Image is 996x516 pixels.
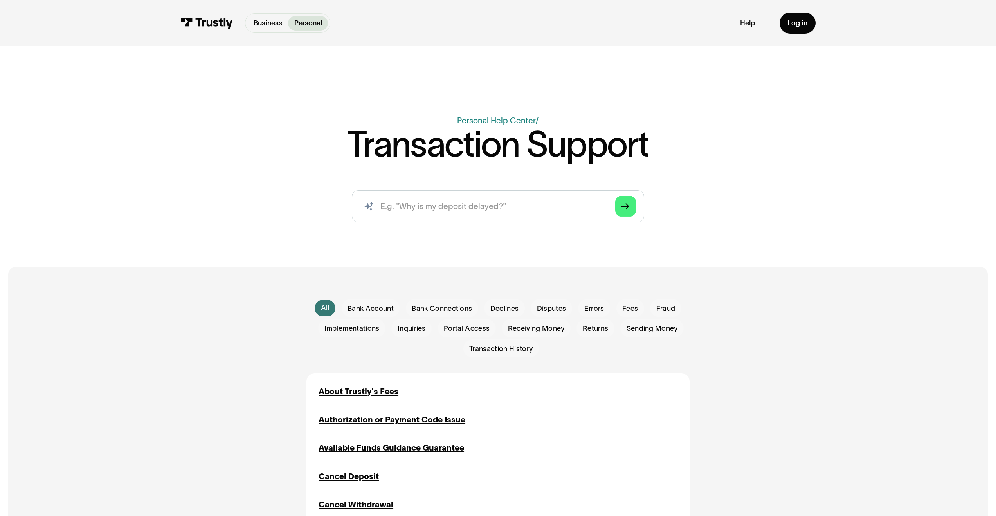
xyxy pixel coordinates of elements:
[444,324,490,334] span: Portal Access
[656,304,675,314] span: Fraud
[288,16,328,31] a: Personal
[740,19,755,28] a: Help
[352,190,644,222] form: Search
[584,304,604,314] span: Errors
[537,304,566,314] span: Disputes
[180,18,233,29] img: Trustly Logo
[319,442,464,454] a: Available Funds Guidance Guarantee
[508,324,565,334] span: Receiving Money
[348,304,394,314] span: Bank Account
[583,324,608,334] span: Returns
[352,190,644,222] input: search
[490,304,519,314] span: Declines
[787,19,807,28] div: Log in
[319,386,398,398] a: About Trustly's Fees
[622,304,638,314] span: Fees
[247,16,288,31] a: Business
[319,414,465,426] a: Authorization or Payment Code Issue
[347,126,649,162] h1: Transaction Support
[306,299,690,357] form: Email Form
[254,18,282,29] p: Business
[412,304,472,314] span: Bank Connections
[469,344,533,354] span: Transaction History
[319,499,393,511] a: Cancel Withdrawal
[398,324,426,334] span: Inquiries
[319,471,379,483] a: Cancel Deposit
[315,300,335,316] a: All
[321,303,330,313] div: All
[457,116,536,125] a: Personal Help Center
[780,13,816,34] a: Log in
[294,18,322,29] p: Personal
[627,324,678,334] span: Sending Money
[324,324,380,334] span: Implementations
[536,116,539,125] div: /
